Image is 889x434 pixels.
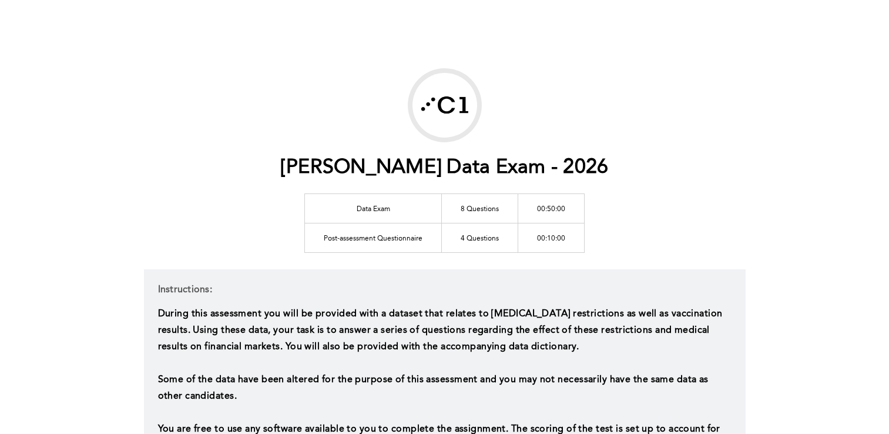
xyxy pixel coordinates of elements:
[442,193,518,223] td: 8 Questions
[518,223,585,252] td: 00:10:00
[305,223,442,252] td: Post-assessment Questionnaire
[442,223,518,252] td: 4 Questions
[158,375,712,401] span: Some of the data have been altered for the purpose of this assessment and you may not necessarily...
[412,73,477,138] img: Marshall Wace
[305,193,442,223] td: Data Exam
[518,193,585,223] td: 00:50:00
[281,156,609,180] h1: [PERSON_NAME] Data Exam - 2026
[158,309,725,352] span: During this assessment you will be provided with a dataset that relates to [MEDICAL_DATA] restric...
